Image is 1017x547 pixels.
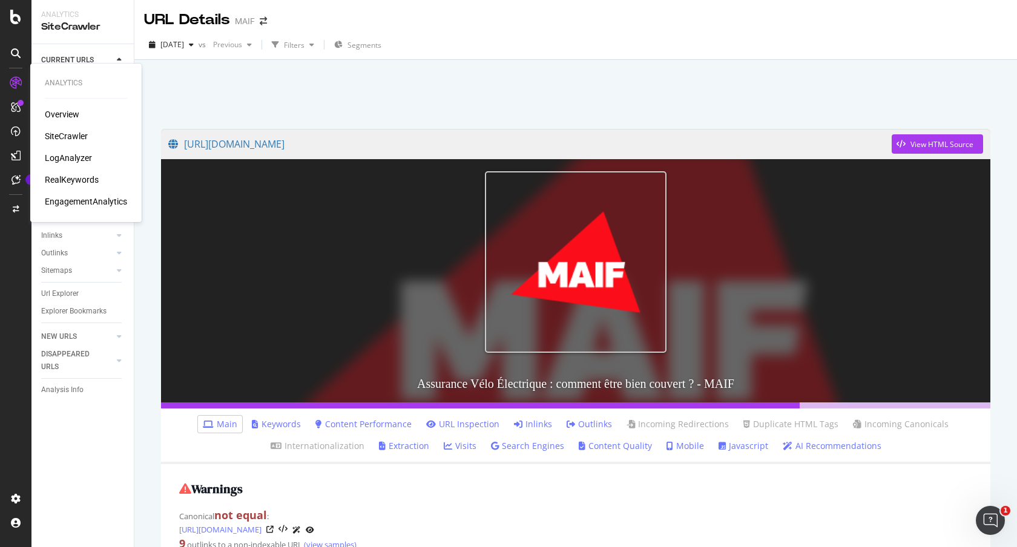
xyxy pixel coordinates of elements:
[161,365,990,402] h3: Assurance Vélo Électrique : comment être bien couvert ? - MAIF
[179,482,972,496] h2: Warnings
[278,525,288,534] button: View HTML Source
[976,506,1005,535] iframe: Intercom live chat
[41,20,124,34] div: SiteCrawler
[41,287,125,300] a: Url Explorer
[783,440,881,452] a: AI Recommendations
[306,523,314,536] a: URL Inspection
[41,229,113,242] a: Inlinks
[485,171,666,353] img: Assurance Vélo Électrique : comment être bien couvert ? - MAIF
[41,229,62,242] div: Inlinks
[235,15,255,27] div: MAIF
[41,264,113,277] a: Sitemaps
[199,39,208,50] span: vs
[719,440,768,452] a: Javascript
[168,129,892,159] a: [URL][DOMAIN_NAME]
[41,305,107,318] div: Explorer Bookmarks
[579,440,652,452] a: Content Quality
[45,195,127,208] a: EngagementAnalytics
[567,418,612,430] a: Outlinks
[666,440,704,452] a: Mobile
[41,264,72,277] div: Sitemaps
[444,440,476,452] a: Visits
[329,35,386,54] button: Segments
[208,35,257,54] button: Previous
[179,523,262,536] a: [URL][DOMAIN_NAME]
[179,508,972,536] div: Canonical :
[41,330,113,343] a: NEW URLS
[25,174,36,185] div: Tooltip anchor
[144,10,230,30] div: URL Details
[426,418,499,430] a: URL Inspection
[514,418,552,430] a: Inlinks
[41,305,125,318] a: Explorer Bookmarks
[379,440,429,452] a: Extraction
[41,247,68,260] div: Outlinks
[45,152,92,164] a: LogAnalyzer
[45,108,79,120] a: Overview
[41,348,102,373] div: DISAPPEARED URLS
[284,40,304,50] div: Filters
[266,526,274,533] a: Visit Online Page
[260,17,267,25] div: arrow-right-arrow-left
[45,78,127,88] div: Analytics
[41,287,79,300] div: Url Explorer
[1001,506,1010,516] span: 1
[41,54,113,67] a: CURRENT URLS
[41,384,84,396] div: Analysis Info
[627,418,729,430] a: Incoming Redirections
[214,508,267,522] strong: not equal
[271,440,364,452] a: Internationalization
[315,418,412,430] a: Content Performance
[743,418,838,430] a: Duplicate HTML Tags
[144,35,199,54] button: [DATE]
[41,348,113,373] a: DISAPPEARED URLS
[208,39,242,50] span: Previous
[292,523,301,536] a: AI Url Details
[347,40,381,50] span: Segments
[41,330,77,343] div: NEW URLS
[892,134,983,154] button: View HTML Source
[910,139,973,149] div: View HTML Source
[41,54,94,67] div: CURRENT URLS
[491,440,564,452] a: Search Engines
[853,418,949,430] a: Incoming Canonicals
[45,130,88,142] a: SiteCrawler
[45,174,99,186] a: RealKeywords
[41,384,125,396] a: Analysis Info
[267,35,319,54] button: Filters
[41,10,124,20] div: Analytics
[252,418,301,430] a: Keywords
[160,39,184,50] span: 2025 Aug. 12th
[41,247,113,260] a: Outlinks
[203,418,237,430] a: Main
